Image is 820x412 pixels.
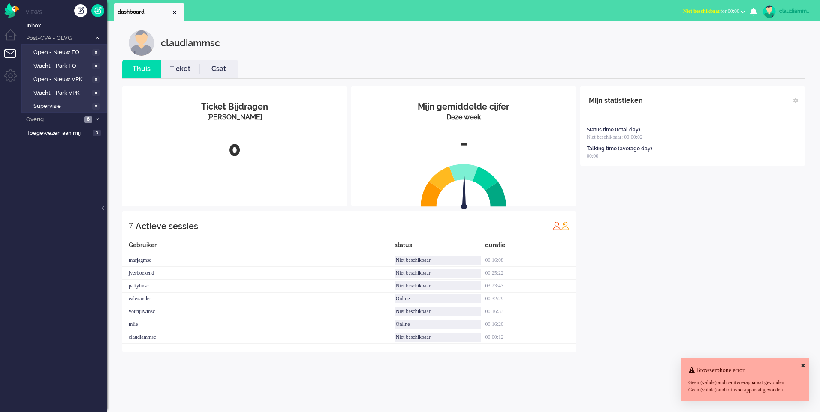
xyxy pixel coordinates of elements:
[122,267,395,280] div: jverboekend
[395,281,481,290] div: Niet beschikbaar
[122,331,395,344] div: claudiammsc
[129,113,341,122] div: [PERSON_NAME]
[763,5,776,18] img: avatar
[25,88,106,97] a: Wacht - Park VPK 0
[122,318,395,331] div: mlie
[561,221,570,230] img: profile_orange.svg
[122,241,395,254] div: Gebruiker
[122,305,395,318] div: younjuwmsc
[92,90,100,96] span: 0
[485,305,576,318] div: 00:16:33
[92,103,100,110] span: 0
[25,34,91,42] span: Post-CVA - OLVG
[129,135,341,164] div: 0
[25,128,107,137] a: Toegewezen aan mij 0
[33,75,90,84] span: Open - Nieuw VPK
[136,218,198,235] div: Actieve sessies
[358,129,570,157] div: -
[395,307,481,316] div: Niet beschikbaar
[161,60,199,78] li: Ticket
[33,48,90,57] span: Open - Nieuw FO
[26,9,107,16] li: Views
[25,74,106,84] a: Open - Nieuw VPK 0
[761,5,811,18] a: claudiammsc
[161,64,199,74] a: Ticket
[688,367,802,373] h4: Browserphone error
[129,101,341,113] div: Ticket Bijdragen
[395,320,481,329] div: Online
[92,49,100,56] span: 0
[25,21,107,30] a: Inbox
[25,116,82,124] span: Overig
[27,129,90,137] span: Toegewezen aan mij
[395,256,481,265] div: Niet beschikbaar
[485,267,576,280] div: 00:25:22
[395,241,485,254] div: status
[485,318,576,331] div: 00:16:20
[688,379,802,394] div: Geen (valide) audio-uitvoerapparaat gevonden Geen (valide) audio-invoerapparaat gevonden
[114,3,184,21] li: Dashboard
[683,8,721,14] span: Niet beschikbaar
[92,63,100,69] span: 0
[74,4,87,17] div: Creëer ticket
[358,113,570,122] div: Deze week
[485,331,576,344] div: 00:00:12
[683,8,739,14] span: for 00:00
[485,254,576,267] div: 00:16:08
[587,153,598,159] span: 00:00
[33,89,90,97] span: Wacht - Park VPK
[485,293,576,305] div: 00:32:29
[25,61,106,70] a: Wacht - Park FO 0
[93,130,101,136] span: 0
[4,69,24,89] li: Admin menu
[122,60,161,78] li: Thuis
[587,134,642,140] span: Niet beschikbaar: 00:00:02
[129,217,133,234] div: 7
[91,4,104,17] a: Quick Ticket
[589,92,643,109] div: Mijn statistieken
[4,49,24,69] li: Tickets menu
[779,7,811,15] div: claudiammsc
[421,164,506,207] img: semi_circle.svg
[678,5,750,18] button: Niet beschikbaarfor 00:00
[118,9,171,16] span: dashboard
[122,254,395,267] div: marjagmsc
[25,101,106,110] a: Supervisie 0
[587,126,640,134] div: Status time (total day)
[171,9,178,16] div: Close tab
[199,60,238,78] li: Csat
[33,102,90,110] span: Supervisie
[122,64,161,74] a: Thuis
[395,269,481,278] div: Niet beschikbaar
[395,294,481,303] div: Online
[395,333,481,342] div: Niet beschikbaar
[27,22,107,30] span: Inbox
[587,145,652,152] div: Talking time (average day)
[199,64,238,74] a: Csat
[122,293,395,305] div: ealexander
[122,280,395,293] div: pattylmsc
[485,241,576,254] div: duratie
[485,280,576,293] div: 03:23:43
[446,175,482,212] img: arrow.svg
[92,76,100,83] span: 0
[33,62,90,70] span: Wacht - Park FO
[678,3,750,21] li: Niet beschikbaarfor 00:00
[25,47,106,57] a: Open - Nieuw FO 0
[358,101,570,113] div: Mijn gemiddelde cijfer
[84,116,92,123] span: 6
[4,3,19,18] img: flow_omnibird.svg
[161,30,220,56] div: claudiammsc
[4,29,24,48] li: Dashboard menu
[129,30,154,56] img: customer.svg
[552,221,561,230] img: profile_red.svg
[4,6,19,12] a: Omnidesk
